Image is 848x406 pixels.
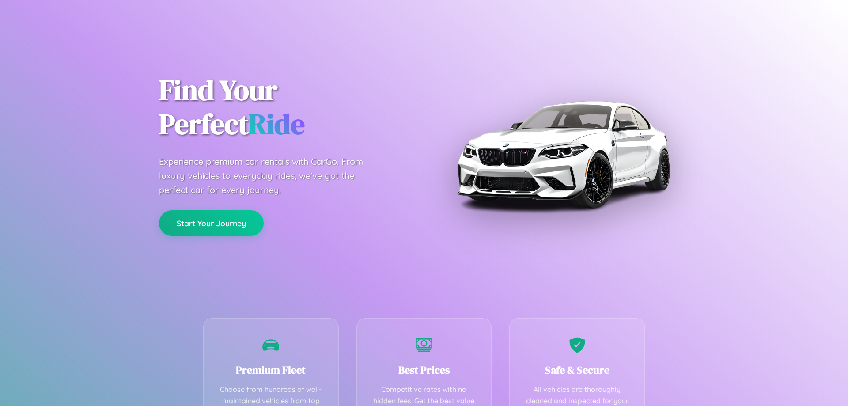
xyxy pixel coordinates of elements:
[370,363,478,377] h3: Best Prices
[249,105,305,143] span: Ride
[523,363,631,377] h3: Safe & Secure
[159,73,411,141] h1: Find Your Perfect
[159,210,264,236] button: Start Your Journey
[217,363,325,377] h3: Premium Fleet
[159,155,380,197] p: Experience premium car rentals with CarGo. From luxury vehicles to everyday rides, we've got the ...
[453,44,674,265] img: Premium BMW car rental vehicle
